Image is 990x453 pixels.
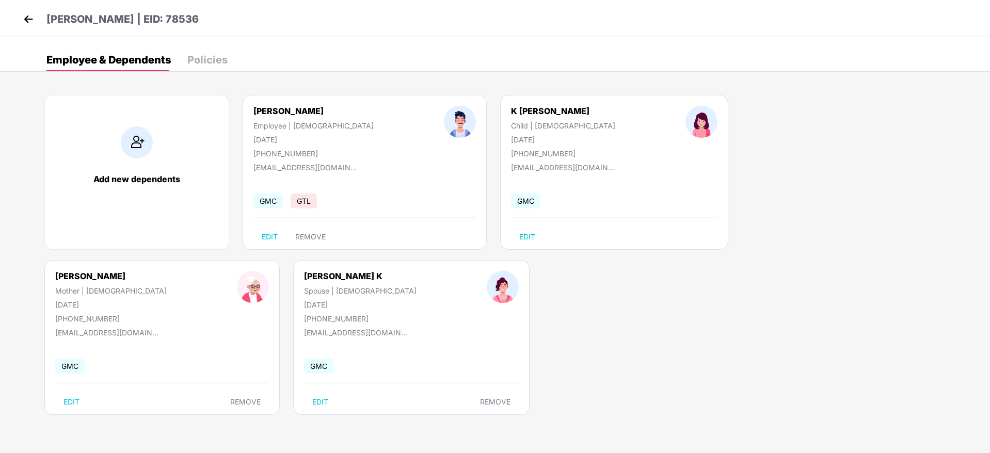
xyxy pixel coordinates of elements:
[291,193,317,208] span: GTL
[21,11,36,27] img: back
[46,55,171,65] div: Employee & Dependents
[253,229,286,245] button: EDIT
[55,314,167,323] div: [PHONE_NUMBER]
[237,271,269,303] img: profileImage
[262,233,278,241] span: EDIT
[121,126,153,158] img: addIcon
[304,359,333,374] span: GMC
[444,106,476,138] img: profileImage
[519,233,535,241] span: EDIT
[511,229,544,245] button: EDIT
[253,193,283,208] span: GMC
[511,193,540,208] span: GMC
[472,394,519,410] button: REMOVE
[55,300,167,309] div: [DATE]
[55,359,85,374] span: GMC
[511,149,615,158] div: [PHONE_NUMBER]
[55,328,158,337] div: [EMAIL_ADDRESS][DOMAIN_NAME]
[304,300,417,309] div: [DATE]
[46,11,199,27] p: [PERSON_NAME] | EID: 78536
[685,106,717,138] img: profileImage
[253,121,374,130] div: Employee | [DEMOGRAPHIC_DATA]
[253,149,374,158] div: [PHONE_NUMBER]
[63,398,79,406] span: EDIT
[222,394,269,410] button: REMOVE
[55,394,88,410] button: EDIT
[511,121,615,130] div: Child | [DEMOGRAPHIC_DATA]
[304,314,417,323] div: [PHONE_NUMBER]
[55,286,167,295] div: Mother | [DEMOGRAPHIC_DATA]
[287,229,334,245] button: REMOVE
[480,398,510,406] span: REMOVE
[304,271,417,281] div: [PERSON_NAME] K
[487,271,519,303] img: profileImage
[230,398,261,406] span: REMOVE
[312,398,328,406] span: EDIT
[304,394,337,410] button: EDIT
[187,55,228,65] div: Policies
[55,174,218,184] div: Add new dependents
[511,163,614,172] div: [EMAIL_ADDRESS][DOMAIN_NAME]
[511,106,615,116] div: K [PERSON_NAME]
[253,106,374,116] div: [PERSON_NAME]
[304,328,407,337] div: [EMAIL_ADDRESS][DOMAIN_NAME]
[295,233,326,241] span: REMOVE
[511,135,615,144] div: [DATE]
[253,135,374,144] div: [DATE]
[304,286,417,295] div: Spouse | [DEMOGRAPHIC_DATA]
[55,271,167,281] div: [PERSON_NAME]
[253,163,357,172] div: [EMAIL_ADDRESS][DOMAIN_NAME]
